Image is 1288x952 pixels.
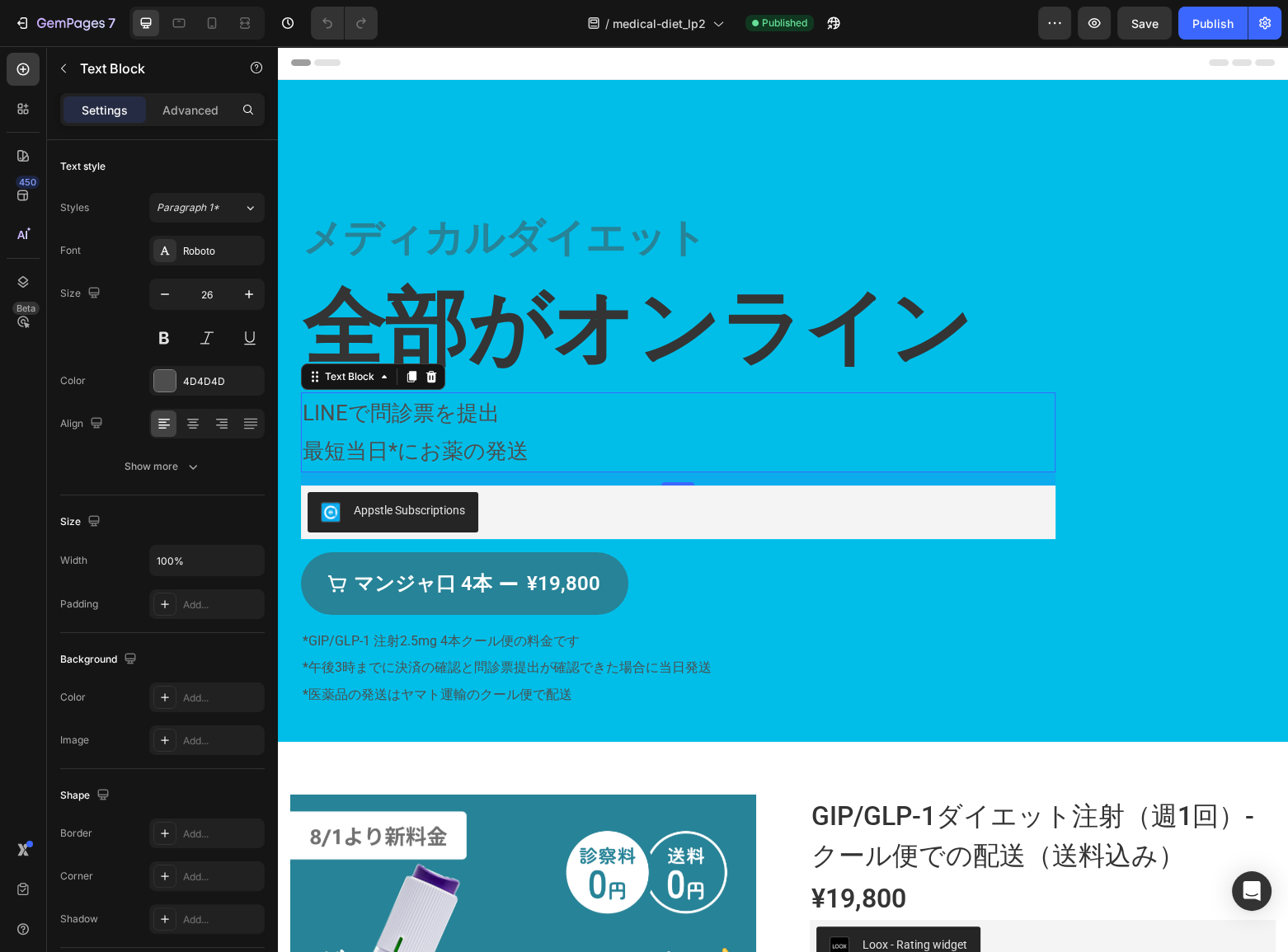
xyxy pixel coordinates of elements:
[60,553,87,568] div: Width
[1117,7,1172,40] button: Save
[183,827,261,842] div: Add...
[80,59,220,78] p: Text Block
[60,413,106,435] div: Align
[60,826,92,841] div: Border
[183,734,261,748] div: Add...
[60,597,98,612] div: Padding
[60,243,81,258] div: Font
[60,373,86,388] div: Color
[157,200,219,215] span: Paragraph 1*
[60,733,89,748] div: Image
[532,831,630,874] div: ¥19,800
[60,159,106,174] div: Text style
[1131,16,1159,30] span: Save
[7,7,123,40] button: 7
[585,890,689,907] div: Loox - Rating widget
[605,15,609,32] span: /
[183,244,261,259] div: Roboto
[278,46,1288,952] iframe: Design area
[149,193,265,223] button: Paragraph 1*
[125,458,201,475] div: Show more
[183,912,261,927] div: Add...
[60,649,140,671] div: Background
[762,16,807,30] span: Published
[12,302,40,315] div: Beta
[162,101,219,119] p: Advanced
[60,452,265,481] button: Show more
[1178,7,1248,40] button: Publish
[552,890,571,910] img: loox.png
[60,869,93,884] div: Corner
[1232,871,1272,911] div: Open Intercom Messenger
[60,785,113,807] div: Shape
[60,511,104,533] div: Size
[60,200,89,215] div: Styles
[150,546,264,575] input: Auto
[16,176,40,189] div: 450
[183,691,261,706] div: Add...
[183,374,261,389] div: 4D4D4D
[613,15,706,32] span: medical-diet_lp2
[1192,15,1234,32] div: Publish
[532,748,998,831] h1: GIP/GLP-1ダイエット注射（週1回）- クール便での配送（送料込み）
[82,101,128,119] p: Settings
[538,880,703,920] button: Loox - Rating widget
[183,870,261,884] div: Add...
[60,912,98,926] div: Shadow
[108,13,115,33] p: 7
[60,690,86,705] div: Color
[183,598,261,612] div: Add...
[311,7,378,40] div: Undo/Redo
[60,283,104,305] div: Size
